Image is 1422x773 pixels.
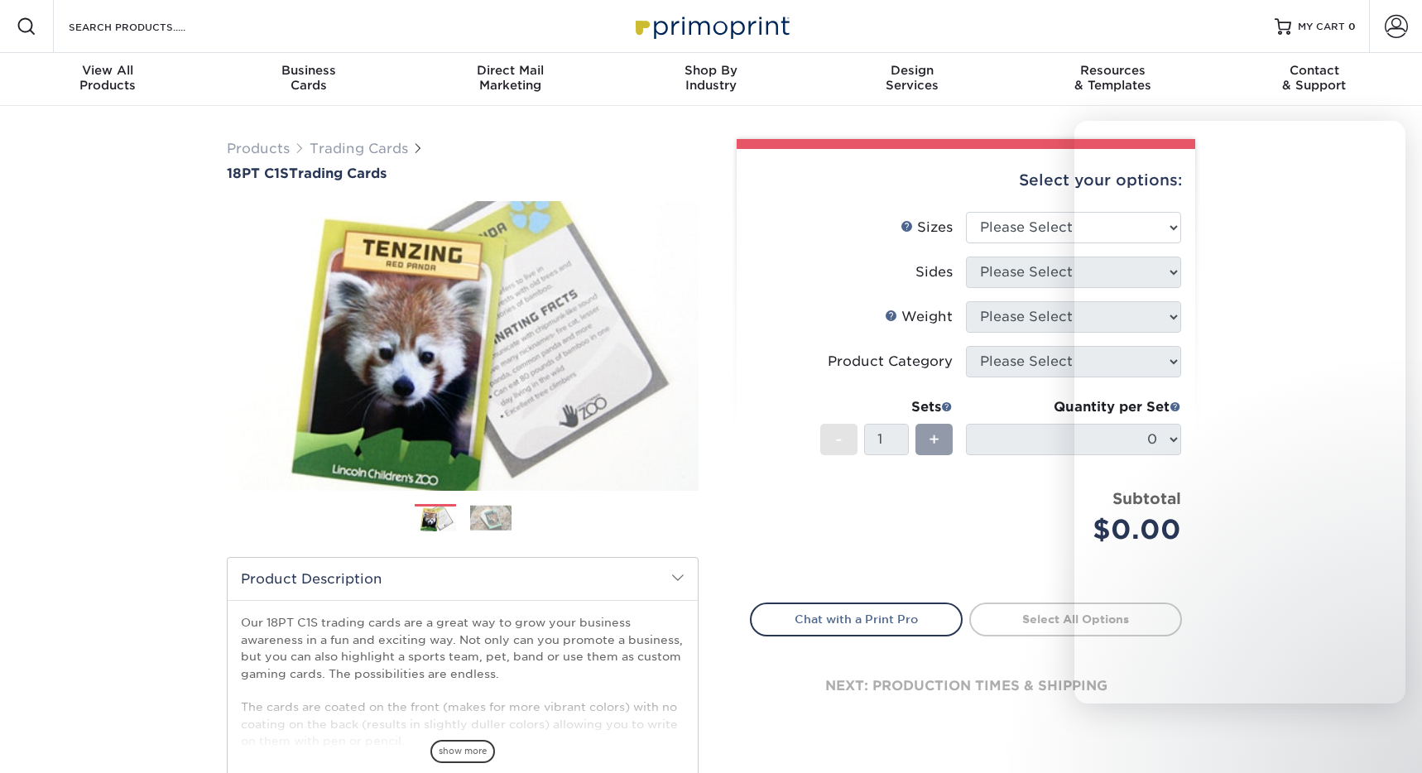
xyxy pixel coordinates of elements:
span: MY CART [1298,20,1345,34]
div: Product Category [828,352,953,372]
div: $0.00 [978,510,1181,550]
p: Our 18PT C1S trading cards are a great way to grow your business awareness in a fun and exciting ... [241,614,685,749]
div: Marketing [410,63,611,93]
a: Select All Options [969,603,1182,636]
span: - [835,427,843,452]
div: & Templates [1012,63,1213,93]
span: View All [7,63,209,78]
span: Design [811,63,1012,78]
a: Products [227,141,290,156]
a: BusinessCards [209,53,410,106]
div: Sides [915,262,953,282]
div: Services [811,63,1012,93]
div: next: production times & shipping [750,636,1182,736]
div: Select your options: [750,149,1182,212]
span: Resources [1012,63,1213,78]
h1: Trading Cards [227,166,699,181]
a: Shop ByIndustry [611,53,812,106]
div: Products [7,63,209,93]
div: Quantity per Set [966,397,1181,417]
span: Business [209,63,410,78]
img: Primoprint [628,8,794,44]
span: Shop By [611,63,812,78]
a: View AllProducts [7,53,209,106]
a: Direct MailMarketing [410,53,611,106]
span: 0 [1348,21,1356,32]
div: Sizes [901,218,953,238]
img: Trading Cards 02 [470,505,512,531]
a: DesignServices [811,53,1012,106]
span: Direct Mail [410,63,611,78]
iframe: Intercom live chat [1366,717,1405,756]
span: show more [430,740,495,762]
span: 18PT C1S [227,166,289,181]
iframe: Intercom live chat [1074,121,1405,703]
div: Cards [209,63,410,93]
h2: Product Description [228,558,698,600]
a: Chat with a Print Pro [750,603,963,636]
a: 18PT C1STrading Cards [227,166,699,181]
a: Contact& Support [1213,53,1415,106]
span: Contact [1213,63,1415,78]
div: Sets [820,397,953,417]
div: Industry [611,63,812,93]
span: + [929,427,939,452]
a: Trading Cards [310,141,408,156]
a: Resources& Templates [1012,53,1213,106]
img: 18PT C1S 01 [227,183,699,509]
img: Trading Cards 01 [415,505,456,534]
div: & Support [1213,63,1415,93]
div: Weight [885,307,953,327]
input: SEARCH PRODUCTS..... [67,17,228,36]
